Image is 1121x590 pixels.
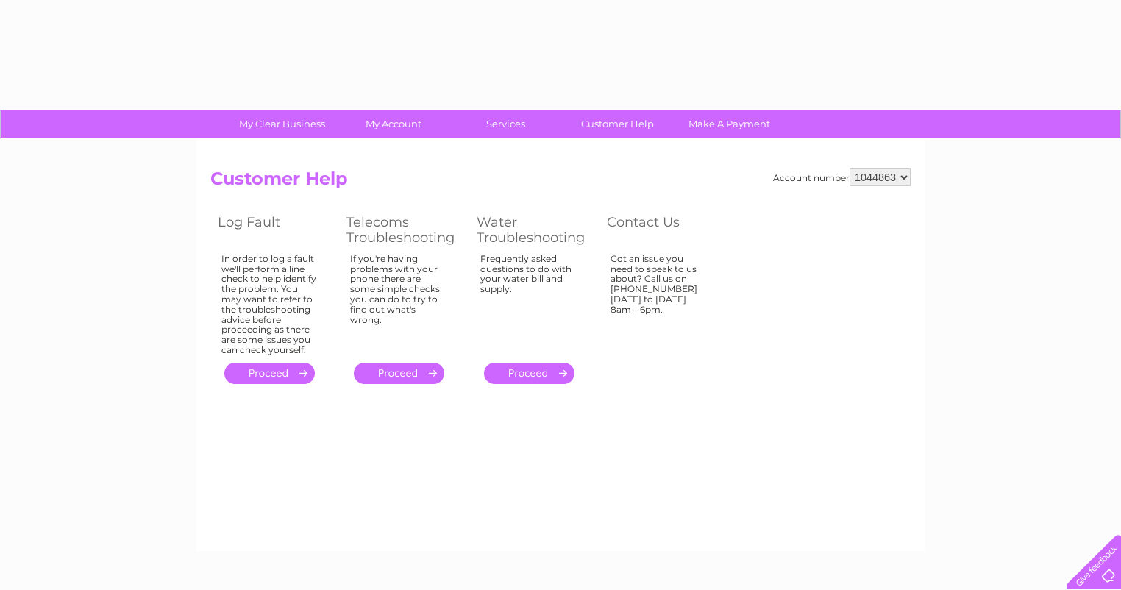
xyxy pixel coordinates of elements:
th: Contact Us [599,210,728,249]
a: My Clear Business [221,110,343,138]
a: Customer Help [557,110,678,138]
a: Services [445,110,566,138]
h2: Customer Help [210,168,911,196]
a: . [224,363,315,384]
div: In order to log a fault we'll perform a line check to help identify the problem. You may want to ... [221,254,317,355]
th: Log Fault [210,210,339,249]
th: Water Troubleshooting [469,210,599,249]
th: Telecoms Troubleshooting [339,210,469,249]
a: My Account [333,110,455,138]
div: If you're having problems with your phone there are some simple checks you can do to try to find ... [350,254,447,349]
div: Account number [773,168,911,186]
div: Got an issue you need to speak to us about? Call us on [PHONE_NUMBER] [DATE] to [DATE] 8am – 6pm. [611,254,706,349]
a: . [484,363,574,384]
div: Frequently asked questions to do with your water bill and supply. [480,254,577,349]
a: Make A Payment [669,110,790,138]
a: . [354,363,444,384]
